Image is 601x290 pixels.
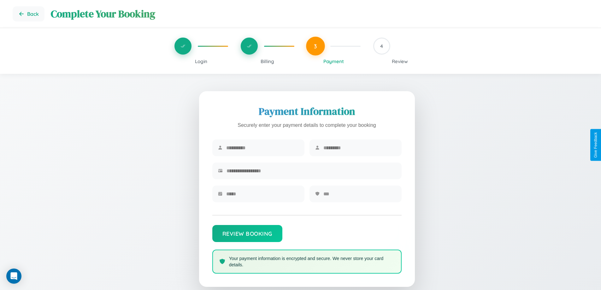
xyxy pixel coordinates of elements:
[212,104,402,118] h2: Payment Information
[13,6,44,21] button: Go back
[195,58,207,64] span: Login
[212,225,282,242] button: Review Booking
[229,255,395,268] p: Your payment information is encrypted and secure. We never store your card details.
[261,58,274,64] span: Billing
[314,43,317,50] span: 3
[212,121,402,130] p: Securely enter your payment details to complete your booking
[51,7,588,21] h1: Complete Your Booking
[323,58,344,64] span: Payment
[392,58,408,64] span: Review
[6,269,21,284] div: Open Intercom Messenger
[593,132,598,158] div: Give Feedback
[380,43,383,49] span: 4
